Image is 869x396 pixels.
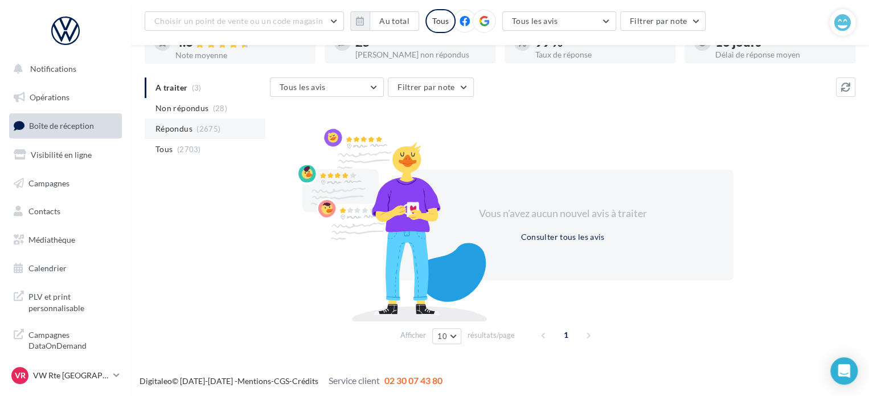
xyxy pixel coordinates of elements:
[512,16,558,26] span: Tous les avis
[28,289,117,313] span: PLV et print personnalisable
[274,376,289,386] a: CGS
[140,376,442,386] span: © [DATE]-[DATE] - - -
[516,230,609,244] button: Consulter tous les avis
[28,206,60,216] span: Contacts
[213,104,227,113] span: (28)
[535,51,666,59] div: Taux de réponse
[7,172,124,195] a: Campagnes
[280,82,326,92] span: Tous les avis
[28,178,69,187] span: Campagnes
[7,228,124,252] a: Médiathèque
[468,330,515,341] span: résultats/page
[196,124,220,133] span: (2675)
[830,357,858,385] div: Open Intercom Messenger
[432,328,461,344] button: 10
[31,150,92,160] span: Visibilité en ligne
[7,284,124,318] a: PLV et print personnalisable
[28,235,75,244] span: Médiathèque
[28,263,67,273] span: Calendrier
[7,322,124,356] a: Campagnes DataOnDemand
[7,143,124,167] a: Visibilité en ligne
[620,11,706,31] button: Filtrer par note
[7,113,124,138] a: Boîte de réception
[7,85,124,109] a: Opérations
[270,77,384,97] button: Tous les avis
[350,11,419,31] button: Au total
[33,370,109,381] p: VW Rte [GEOGRAPHIC_DATA]
[7,199,124,223] a: Contacts
[292,376,318,386] a: Crédits
[175,51,306,59] div: Note moyenne
[15,370,26,381] span: VR
[400,330,426,341] span: Afficher
[535,36,666,48] div: 99 %
[30,92,69,102] span: Opérations
[30,64,76,74] span: Notifications
[437,332,447,341] span: 10
[715,51,846,59] div: Délai de réponse moyen
[384,375,442,386] span: 02 30 07 43 80
[355,51,486,59] div: [PERSON_NAME] non répondus
[370,11,419,31] button: Au total
[425,9,456,33] div: Tous
[7,256,124,280] a: Calendrier
[154,16,323,26] span: Choisir un point de vente ou un code magasin
[355,36,486,48] div: 25
[145,11,344,31] button: Choisir un point de vente ou un code magasin
[237,376,271,386] a: Mentions
[329,375,380,386] span: Service client
[29,121,94,130] span: Boîte de réception
[465,206,661,221] div: Vous n'avez aucun nouvel avis à traiter
[9,365,122,386] a: VR VW Rte [GEOGRAPHIC_DATA]
[557,326,575,344] span: 1
[155,144,173,155] span: Tous
[502,11,616,31] button: Tous les avis
[140,376,172,386] a: Digitaleo
[175,36,306,49] div: 4.6
[155,103,208,114] span: Non répondus
[7,57,120,81] button: Notifications
[28,327,117,352] span: Campagnes DataOnDemand
[155,123,192,134] span: Répondus
[715,36,846,48] div: 16 jours
[177,145,201,154] span: (2703)
[388,77,474,97] button: Filtrer par note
